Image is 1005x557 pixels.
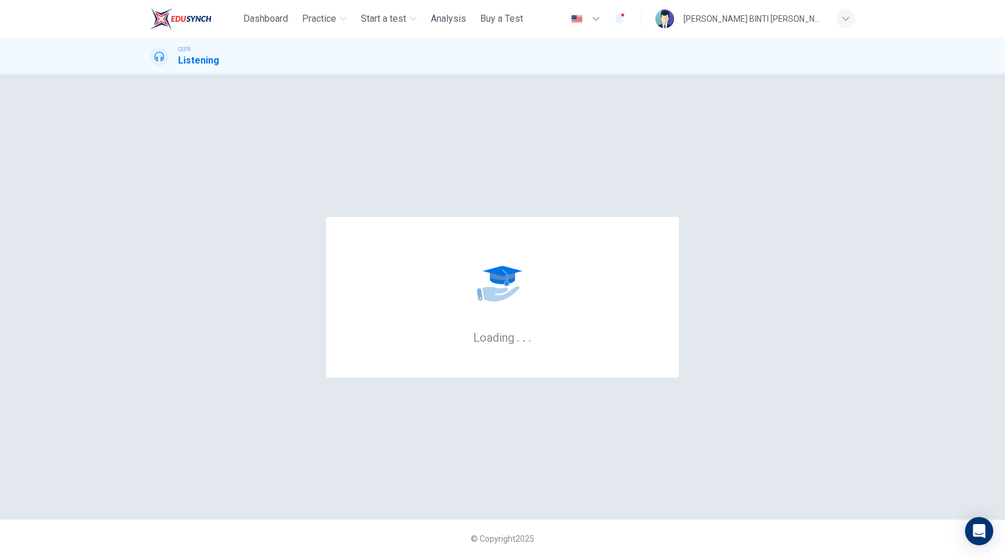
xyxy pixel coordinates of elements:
[150,7,212,31] img: ELTC logo
[150,7,239,31] a: ELTC logo
[655,9,674,28] img: Profile picture
[302,12,336,26] span: Practice
[480,12,523,26] span: Buy a Test
[473,329,532,345] h6: Loading
[178,45,190,54] span: CEFR
[516,326,520,346] h6: .
[684,12,822,26] div: [PERSON_NAME] BINTI [PERSON_NAME]
[361,12,406,26] span: Start a test
[471,534,534,543] span: © Copyright 2025
[965,517,993,545] div: Open Intercom Messenger
[178,54,219,68] h1: Listening
[431,12,466,26] span: Analysis
[297,8,351,29] button: Practice
[243,12,288,26] span: Dashboard
[528,326,532,346] h6: .
[356,8,421,29] button: Start a test
[475,8,528,29] button: Buy a Test
[239,8,293,29] button: Dashboard
[522,326,526,346] h6: .
[569,15,584,24] img: en
[426,8,471,29] button: Analysis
